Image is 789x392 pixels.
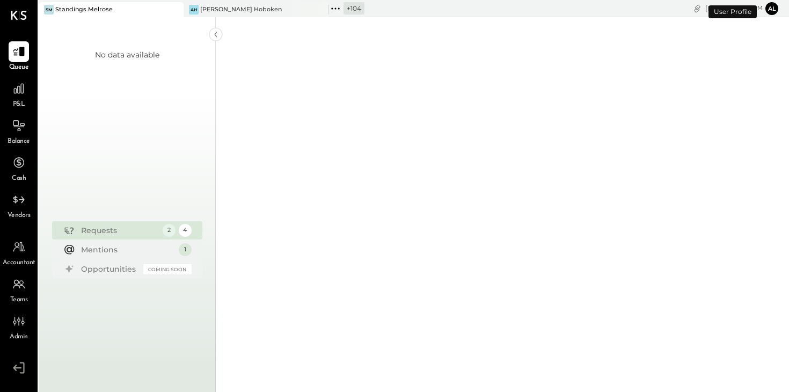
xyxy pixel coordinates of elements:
div: copy link [692,3,703,14]
a: Accountant [1,237,37,268]
span: Balance [8,137,30,147]
span: Admin [10,332,28,342]
a: Cash [1,153,37,184]
span: Queue [9,63,29,72]
div: [DATE] [705,3,763,13]
button: Al [765,2,778,15]
a: Admin [1,311,37,342]
a: Queue [1,41,37,72]
div: 1 [179,243,192,256]
div: Mentions [81,244,173,255]
span: Vendors [8,211,31,221]
a: Teams [1,274,37,305]
span: P&L [13,100,25,110]
div: [PERSON_NAME] Hoboken [200,5,282,14]
span: Cash [12,174,26,184]
div: Standings Melrose [55,5,113,14]
span: Teams [10,295,28,305]
div: + 104 [344,2,364,14]
span: pm [754,4,763,12]
span: Accountant [3,258,35,268]
div: User Profile [708,5,757,18]
div: 4 [179,224,192,237]
a: P&L [1,78,37,110]
div: AH [189,5,199,14]
div: SM [44,5,54,14]
div: Requests [81,225,157,236]
div: Coming Soon [143,264,192,274]
span: 3 : 03 [730,3,752,13]
div: No data available [95,49,159,60]
a: Balance [1,115,37,147]
a: Vendors [1,190,37,221]
div: 2 [163,224,176,237]
div: Opportunities [81,264,138,274]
